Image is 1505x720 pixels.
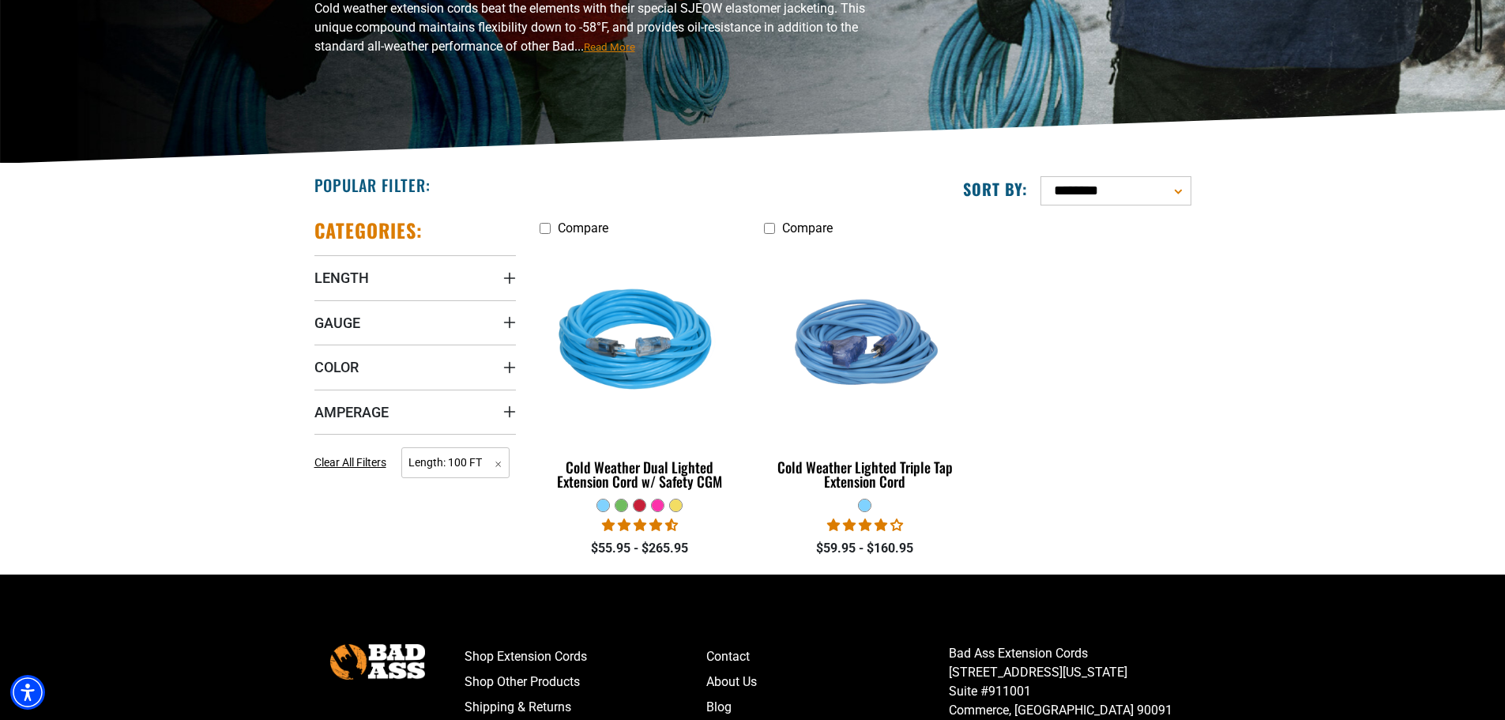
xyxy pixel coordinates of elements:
[706,695,949,720] a: Blog
[401,454,510,469] a: Length: 100 FT
[827,518,903,533] span: 4.18 stars
[314,456,386,469] span: Clear All Filters
[10,675,45,710] div: Accessibility Menu
[602,518,678,533] span: 4.61 stars
[314,269,369,287] span: Length
[314,175,431,195] h2: Popular Filter:
[764,539,965,558] div: $59.95 - $160.95
[584,41,635,53] span: Read More
[465,669,707,695] a: Shop Other Products
[706,644,949,669] a: Contact
[330,644,425,680] img: Bad Ass Extension Cords
[706,669,949,695] a: About Us
[314,1,865,54] span: Cold weather extension cords beat the elements with their special SJEOW elastomer jacketing. This...
[314,454,393,471] a: Clear All Filters
[314,314,360,332] span: Gauge
[314,358,359,376] span: Color
[314,345,516,389] summary: Color
[314,218,423,243] h2: Categories:
[540,539,741,558] div: $55.95 - $265.95
[764,460,965,488] div: Cold Weather Lighted Triple Tap Extension Cord
[314,403,389,421] span: Amperage
[314,300,516,345] summary: Gauge
[314,390,516,434] summary: Amperage
[465,695,707,720] a: Shipping & Returns
[540,243,741,498] a: Light Blue Cold Weather Dual Lighted Extension Cord w/ Safety CGM
[764,243,965,498] a: Light Blue Cold Weather Lighted Triple Tap Extension Cord
[782,221,833,236] span: Compare
[540,460,741,488] div: Cold Weather Dual Lighted Extension Cord w/ Safety CGM
[949,644,1191,720] p: Bad Ass Extension Cords [STREET_ADDRESS][US_STATE] Suite #911001 Commerce, [GEOGRAPHIC_DATA] 90091
[465,644,707,669] a: Shop Extension Cords
[314,255,516,300] summary: Length
[540,251,739,433] img: Light Blue
[963,179,1028,199] label: Sort by:
[558,221,608,236] span: Compare
[401,447,510,478] span: Length: 100 FT
[766,251,965,433] img: Light Blue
